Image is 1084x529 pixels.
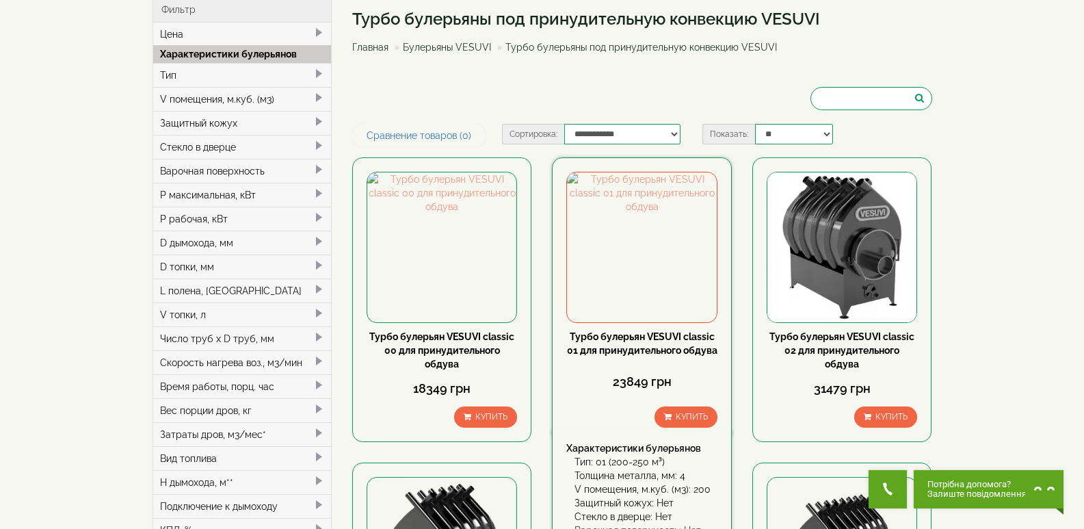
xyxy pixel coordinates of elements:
button: Get Call button [869,470,907,508]
div: Характеристики булерьянов [153,45,332,63]
div: Цена [153,23,332,46]
div: Тип [153,63,332,87]
div: Вес порции дров, кг [153,398,332,422]
img: Турбо булерьян VESUVI classic 00 для принудительного обдува [367,172,516,322]
a: Турбо булерьян VESUVI classic 01 для принудительного обдува [567,331,717,356]
span: Купить [875,412,908,422]
a: Турбо булерьян VESUVI classic 02 для принудительного обдува [769,331,914,370]
label: Показать: [702,124,755,144]
div: 23849 грн [566,373,717,391]
div: V помещения, м.куб. (м3): 200 [574,482,717,496]
div: Подключение к дымоходу [153,494,332,518]
div: Варочная поверхность [153,159,332,183]
div: Стекло в дверце: Нет [574,510,717,524]
span: Потрібна допомога? [927,480,1027,489]
button: Купить [854,407,917,428]
div: P рабочая, кВт [153,207,332,231]
button: Купить [454,407,517,428]
div: Тип: 01 (200-250 м³) [574,455,717,469]
button: Купить [655,407,717,428]
div: D дымохода, мм [153,231,332,255]
span: Купить [475,412,507,422]
li: Турбо булерьяны под принудительную конвекцию VESUVI [494,40,777,54]
a: Булерьяны VESUVI [403,42,491,53]
div: 18349 грн [367,380,517,398]
div: Время работы, порц. час [153,374,332,398]
div: V помещения, м.куб. (м3) [153,87,332,111]
div: Стекло в дверце [153,135,332,159]
div: L полена, [GEOGRAPHIC_DATA] [153,279,332,302]
div: Затраты дров, м3/мес* [153,422,332,446]
a: Сравнение товаров (0) [352,124,486,147]
a: Турбо булерьян VESUVI classic 00 для принудительного обдува [369,331,514,370]
h1: Турбо булерьяны под принудительную конвекцию VESUVI [352,10,820,28]
div: Число труб x D труб, мм [153,326,332,350]
div: Защитный кожух: Нет [574,496,717,510]
div: Скорость нагрева воз., м3/мин [153,350,332,374]
div: V топки, л [153,302,332,326]
div: H дымохода, м** [153,470,332,494]
div: Защитный кожух [153,111,332,135]
img: Турбо булерьян VESUVI classic 02 для принудительного обдува [767,172,916,322]
button: Chat button [914,470,1063,508]
div: Толщина металла, мм: 4 [574,469,717,482]
div: P максимальная, кВт [153,183,332,207]
span: Купить [676,412,708,422]
div: Вид топлива [153,446,332,470]
label: Сортировка: [502,124,564,144]
img: Турбо булерьян VESUVI classic 01 для принудительного обдува [567,172,716,322]
a: Главная [352,42,388,53]
div: D топки, мм [153,255,332,279]
div: Характеристики булерьянов [566,441,717,455]
span: Залиште повідомлення [927,489,1027,499]
div: 31479 грн [767,380,917,398]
